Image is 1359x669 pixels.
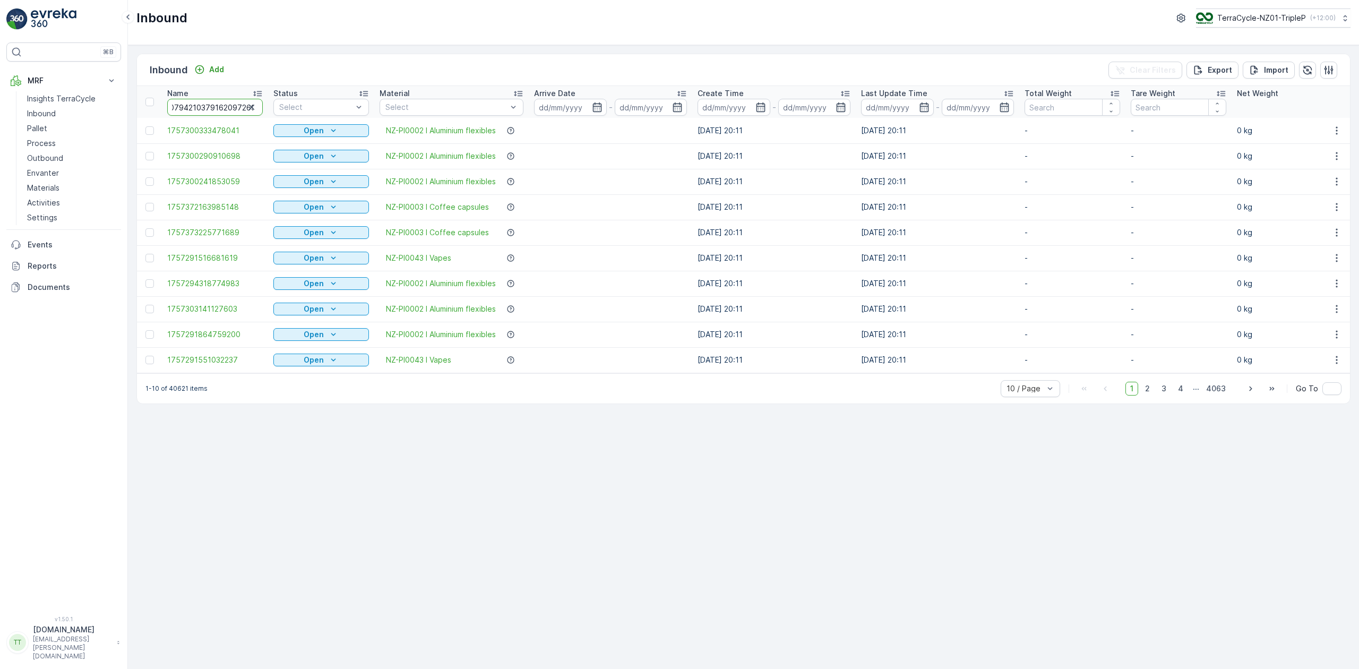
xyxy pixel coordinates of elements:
[273,303,369,315] button: Open
[1025,88,1072,99] p: Total Weight
[856,220,1019,245] td: [DATE] 20:11
[33,635,111,661] p: [EMAIL_ADDRESS][PERSON_NAME][DOMAIN_NAME]
[145,203,154,211] div: Toggle Row Selected
[167,329,263,340] a: 1757291864759200
[23,106,121,121] a: Inbound
[27,168,59,178] p: Envanter
[1131,278,1226,289] p: -
[861,99,934,116] input: dd/mm/yyyy
[273,124,369,137] button: Open
[692,194,856,220] td: [DATE] 20:11
[167,99,263,116] input: Search
[1217,13,1306,23] p: TerraCycle-NZ01-TripleP
[386,202,489,212] a: NZ-PI0003 I Coffee capsules
[167,227,263,238] a: 1757373225771689
[145,152,154,160] div: Toggle Row Selected
[304,176,324,187] p: Open
[1025,99,1120,116] input: Search
[692,245,856,271] td: [DATE] 20:11
[27,198,60,208] p: Activities
[692,271,856,296] td: [DATE] 20:11
[9,634,26,651] div: TT
[27,108,56,119] p: Inbound
[1108,62,1182,79] button: Clear Filters
[6,255,121,277] a: Reports
[1131,151,1226,161] p: -
[304,202,324,212] p: Open
[692,347,856,373] td: [DATE] 20:11
[534,99,607,116] input: dd/mm/yyyy
[698,99,770,116] input: dd/mm/yyyy
[273,226,369,239] button: Open
[1131,227,1226,238] p: -
[856,347,1019,373] td: [DATE] 20:11
[273,354,369,366] button: Open
[1310,14,1336,22] p: ( +12:00 )
[145,330,154,339] div: Toggle Row Selected
[1131,253,1226,263] p: -
[386,227,489,238] a: NZ-PI0003 I Coffee capsules
[27,212,57,223] p: Settings
[1025,202,1120,212] p: -
[1201,382,1231,396] span: 4063
[856,169,1019,194] td: [DATE] 20:11
[304,304,324,314] p: Open
[1131,304,1226,314] p: -
[23,166,121,181] a: Envanter
[1125,382,1138,396] span: 1
[1131,125,1226,136] p: -
[1237,329,1332,340] p: 0 kg
[380,88,410,99] p: Material
[1196,8,1351,28] button: TerraCycle-NZ01-TripleP(+12:00)
[692,322,856,347] td: [DATE] 20:11
[167,304,263,314] a: 1757303141127603
[1237,278,1332,289] p: 0 kg
[28,239,117,250] p: Events
[1237,125,1332,136] p: 0 kg
[1025,227,1120,238] p: -
[856,322,1019,347] td: [DATE] 20:11
[167,278,263,289] a: 1757294318774983
[534,88,575,99] p: Arrive Date
[386,278,496,289] a: NZ-PI0002 I Aluminium flexibles
[273,252,369,264] button: Open
[31,8,76,30] img: logo_light-DOdMpM7g.png
[1237,88,1278,99] p: Net Weight
[145,356,154,364] div: Toggle Row Selected
[615,99,687,116] input: dd/mm/yyyy
[386,355,451,365] a: NZ-PI0043 I Vapes
[167,176,263,187] a: 1757300241853059
[1025,253,1120,263] p: -
[145,177,154,186] div: Toggle Row Selected
[942,99,1014,116] input: dd/mm/yyyy
[386,176,496,187] span: NZ-PI0002 I Aluminium flexibles
[856,271,1019,296] td: [DATE] 20:11
[698,88,744,99] p: Create Time
[27,93,96,104] p: Insights TerraCycle
[103,48,114,56] p: ⌘B
[136,10,187,27] p: Inbound
[609,101,613,114] p: -
[692,296,856,322] td: [DATE] 20:11
[273,201,369,213] button: Open
[1243,62,1295,79] button: Import
[1264,65,1288,75] p: Import
[23,151,121,166] a: Outbound
[386,151,496,161] a: NZ-PI0002 I Aluminium flexibles
[304,253,324,263] p: Open
[167,151,263,161] a: 1757300290910698
[856,296,1019,322] td: [DATE] 20:11
[1025,355,1120,365] p: -
[190,63,228,76] button: Add
[386,304,496,314] a: NZ-PI0002 I Aluminium flexibles
[1131,99,1226,116] input: Search
[273,277,369,290] button: Open
[167,125,263,136] span: 1757300333478041
[28,261,117,271] p: Reports
[6,234,121,255] a: Events
[33,624,111,635] p: [DOMAIN_NAME]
